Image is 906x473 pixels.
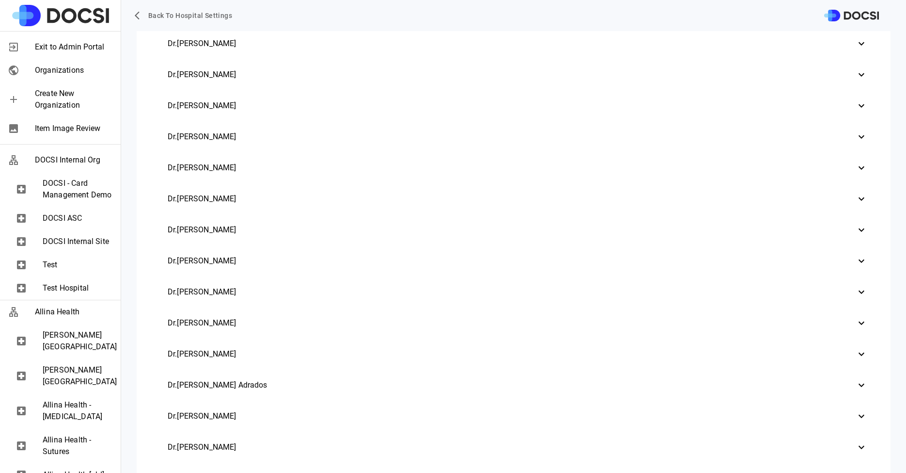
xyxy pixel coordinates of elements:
[160,94,875,117] div: Dr.[PERSON_NAME]
[168,69,856,81] span: Dr. [PERSON_NAME]
[160,125,875,148] div: Dr.[PERSON_NAME]
[35,154,113,166] span: DOCSI Internal Org
[168,379,856,391] span: Dr. [PERSON_NAME] Adrados
[168,224,856,236] span: Dr. [PERSON_NAME]
[43,282,113,294] span: Test Hospital
[43,434,113,457] span: Allina Health - Sutures
[43,329,113,353] span: [PERSON_NAME][GEOGRAPHIC_DATA]
[168,410,856,422] span: Dr. [PERSON_NAME]
[160,32,875,55] div: Dr.[PERSON_NAME]
[160,374,875,397] div: Dr.[PERSON_NAME] Adrados
[160,63,875,86] div: Dr.[PERSON_NAME]
[168,286,856,298] span: Dr. [PERSON_NAME]
[160,218,875,242] div: Dr.[PERSON_NAME]
[168,441,856,453] span: Dr. [PERSON_NAME]
[35,306,113,318] span: Allina Health
[160,156,875,179] div: Dr.[PERSON_NAME]
[168,193,856,205] span: Dr. [PERSON_NAME]
[12,5,109,26] img: Site Logo
[160,436,875,459] div: Dr.[PERSON_NAME]
[43,178,113,201] span: DOCSI - Card Management Demo
[824,10,879,22] img: DOCSI Logo
[160,311,875,335] div: Dr.[PERSON_NAME]
[43,212,113,224] span: DOCSI ASC
[168,317,856,329] span: Dr. [PERSON_NAME]
[43,259,113,271] span: Test
[160,249,875,273] div: Dr.[PERSON_NAME]
[160,405,875,428] div: Dr.[PERSON_NAME]
[168,38,856,49] span: Dr. [PERSON_NAME]
[160,187,875,211] div: Dr.[PERSON_NAME]
[35,65,113,76] span: Organizations
[43,236,113,247] span: DOCSI Internal Site
[168,100,856,112] span: Dr. [PERSON_NAME]
[43,364,113,388] span: [PERSON_NAME][GEOGRAPHIC_DATA]
[168,131,856,143] span: Dr. [PERSON_NAME]
[168,255,856,267] span: Dr. [PERSON_NAME]
[168,162,856,174] span: Dr. [PERSON_NAME]
[35,88,113,111] span: Create New Organization
[148,10,232,22] span: Back to Hospital Settings
[35,41,113,53] span: Exit to Admin Portal
[133,7,236,25] button: Back to Hospital Settings
[35,123,113,134] span: Item Image Review
[43,399,113,423] span: Allina Health - [MEDICAL_DATA]
[160,280,875,304] div: Dr.[PERSON_NAME]
[168,348,856,360] span: Dr. [PERSON_NAME]
[160,343,875,366] div: Dr.[PERSON_NAME]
